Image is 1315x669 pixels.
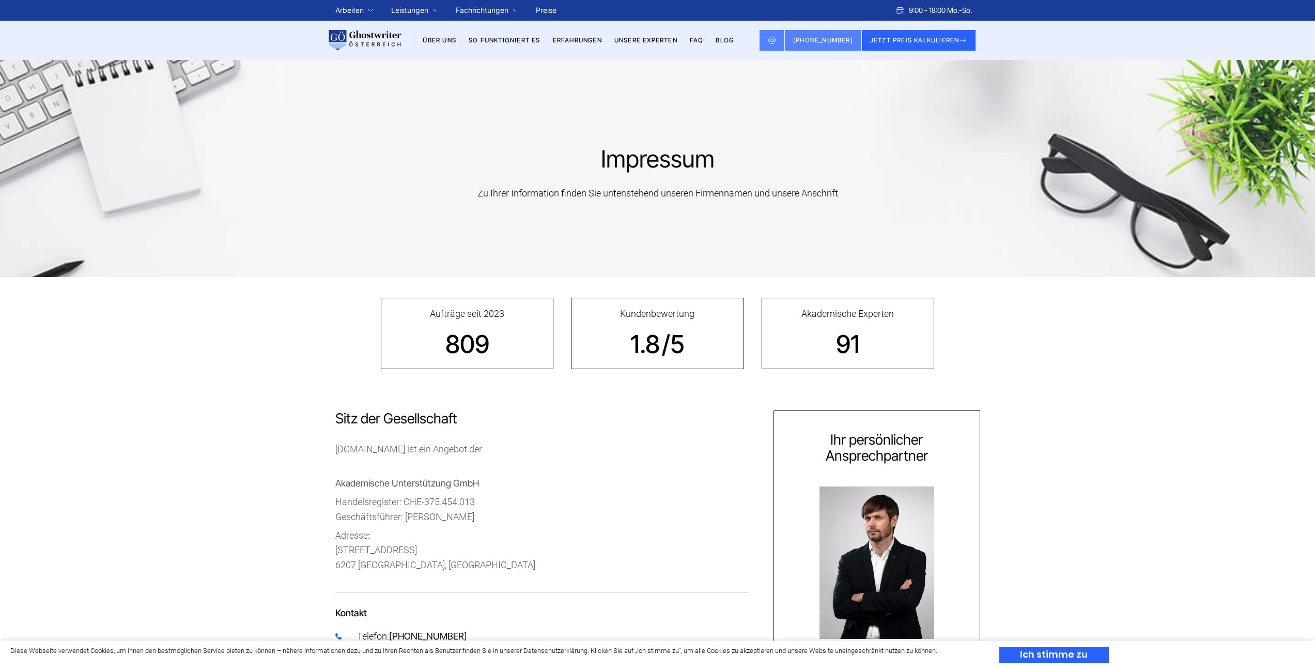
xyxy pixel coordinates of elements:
strong: 91 [836,329,860,359]
div: Ich stimme zu [999,647,1109,663]
a: Unsere Experten [614,36,677,44]
h1: Impressum [472,147,843,171]
strong: /5 [662,329,685,359]
a: Leistungen [391,4,428,17]
span: Kundenbewertung [577,309,738,320]
img: Konstantin Steimle [819,486,934,639]
a: Arbeiten [335,4,364,17]
strong: 809 [445,329,489,359]
a: [PHONE_NUMBER] [785,30,862,51]
span: [PHONE_NUMBER] [389,631,467,642]
img: logo wirschreiben [327,30,401,51]
p: Adresse [STREET_ADDRESS] 6207 [GEOGRAPHIC_DATA], [GEOGRAPHIC_DATA] [335,528,749,573]
a: BLOG [716,36,734,44]
img: Schedule [895,6,905,14]
strong: Akademische Unterstützung GmbH [335,478,479,489]
span: Akademische Experten [767,309,929,320]
img: Email [768,36,776,44]
a: Telefon:[PHONE_NUMBER] [335,629,749,644]
div: Sitz der Gesellschaft [335,410,749,427]
a: Preise [536,6,556,14]
p: Handelsregister: CHE-375.454.013 Geschäftsführer: [PERSON_NAME] [335,495,749,525]
a: Erfahrungen [553,36,602,44]
span: Aufträge seit 2023 [386,309,548,320]
button: JETZT PREIS KALKULIEREN [862,30,976,51]
strong: 1.8 [630,329,660,359]
a: Über uns [423,36,456,44]
div: Kontakt [335,608,749,619]
p: [DOMAIN_NAME] ist ein Angebot der [335,442,749,457]
a: So funktioniert es [469,36,540,44]
div: Diese Webseite verwendet Cookies, um Ihnen den bestmöglichen Service bieten zu können – nähere In... [10,647,981,663]
div: Ihr persönlicher Ansprechpartner [797,432,957,464]
strong: : [368,530,370,541]
a: Fachrichtungen [456,4,508,17]
span: [PHONE_NUMBER] [793,36,853,44]
a: FAQ [690,36,704,44]
div: Zu Ihrer Information finden Sie untenstehend unseren Firmennamen und unsere Anschrift [472,186,843,201]
span: 9:00 - 18:00 Mo.-So. [909,4,972,17]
